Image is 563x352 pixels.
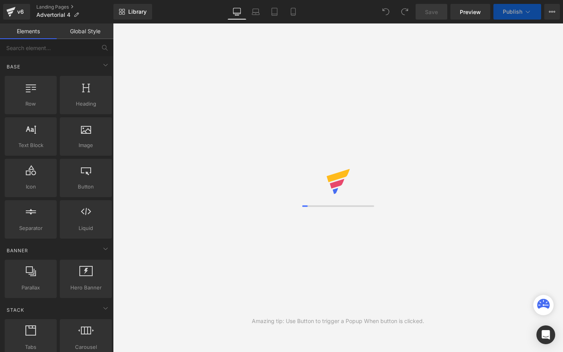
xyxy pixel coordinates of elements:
[7,284,54,292] span: Parallax
[246,4,265,20] a: Laptop
[16,7,25,17] div: v6
[3,4,30,20] a: v6
[228,4,246,20] a: Desktop
[6,247,29,254] span: Banner
[450,4,490,20] a: Preview
[7,224,54,232] span: Separator
[62,183,109,191] span: Button
[6,306,25,314] span: Stack
[544,4,560,20] button: More
[460,8,481,16] span: Preview
[378,4,394,20] button: Undo
[128,8,147,15] span: Library
[503,9,522,15] span: Publish
[6,63,21,70] span: Base
[62,100,109,108] span: Heading
[113,4,152,20] a: New Library
[36,12,70,18] span: Advertorial 4
[397,4,412,20] button: Redo
[493,4,541,20] button: Publish
[265,4,284,20] a: Tablet
[7,183,54,191] span: Icon
[7,343,54,351] span: Tabs
[62,284,109,292] span: Hero Banner
[62,343,109,351] span: Carousel
[252,317,424,325] div: Amazing tip: Use Button to trigger a Popup When button is clicked.
[425,8,438,16] span: Save
[536,325,555,344] div: Open Intercom Messenger
[7,141,54,149] span: Text Block
[284,4,303,20] a: Mobile
[62,141,109,149] span: Image
[62,224,109,232] span: Liquid
[7,100,54,108] span: Row
[36,4,113,10] a: Landing Pages
[57,23,113,39] a: Global Style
